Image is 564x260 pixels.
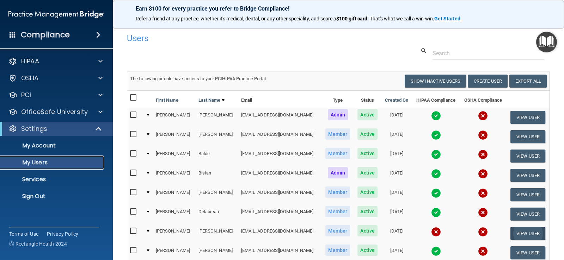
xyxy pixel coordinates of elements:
[130,76,266,81] span: The following people have access to your PCIHIPAA Practice Portal
[431,130,441,140] img: tick.e7d51cea.svg
[325,148,350,159] span: Member
[381,185,412,204] td: [DATE]
[431,169,441,179] img: tick.e7d51cea.svg
[8,57,103,65] a: HIPAA
[196,204,238,224] td: Delabreau
[328,167,348,178] span: Admin
[431,188,441,198] img: tick.e7d51cea.svg
[510,246,545,259] button: View User
[8,125,102,133] a: Settings
[21,57,39,65] p: HIPAA
[478,188,488,198] img: cross.ca9f0e7f.svg
[431,150,441,159] img: tick.e7d51cea.svg
[196,166,238,185] td: Bistan
[510,188,545,201] button: View User
[478,111,488,121] img: cross.ca9f0e7f.svg
[509,75,547,88] a: Export All
[357,206,378,217] span: Active
[8,91,103,99] a: PCI
[510,111,545,124] button: View User
[381,204,412,224] td: [DATE]
[357,128,378,140] span: Active
[153,127,196,146] td: [PERSON_NAME]
[433,47,545,60] input: Search
[510,130,545,143] button: View User
[381,224,412,243] td: [DATE]
[153,166,196,185] td: [PERSON_NAME]
[8,7,104,21] img: PMB logo
[478,227,488,237] img: cross.ca9f0e7f.svg
[238,166,322,185] td: [EMAIL_ADDRESS][DOMAIN_NAME]
[238,91,322,108] th: Email
[478,130,488,140] img: cross.ca9f0e7f.svg
[478,208,488,217] img: cross.ca9f0e7f.svg
[478,150,488,159] img: cross.ca9f0e7f.svg
[431,227,441,237] img: cross.ca9f0e7f.svg
[385,96,408,104] a: Created On
[238,108,322,127] td: [EMAIL_ADDRESS][DOMAIN_NAME]
[357,109,378,120] span: Active
[238,185,322,204] td: [EMAIL_ADDRESS][DOMAIN_NAME]
[21,125,47,133] p: Settings
[510,227,545,240] button: View User
[238,127,322,146] td: [EMAIL_ADDRESS][DOMAIN_NAME]
[9,230,38,237] a: Terms of Use
[153,185,196,204] td: [PERSON_NAME]
[412,91,460,108] th: HIPAA Compliance
[357,186,378,198] span: Active
[468,75,508,88] button: Create User
[357,167,378,178] span: Active
[381,127,412,146] td: [DATE]
[21,74,39,82] p: OSHA
[5,176,101,183] p: Services
[196,108,238,127] td: [PERSON_NAME]
[381,108,412,127] td: [DATE]
[405,75,466,88] button: Show Inactive Users
[478,246,488,256] img: cross.ca9f0e7f.svg
[5,159,101,166] p: My Users
[153,204,196,224] td: [PERSON_NAME]
[21,30,70,40] h4: Compliance
[434,16,461,21] a: Get Started
[196,146,238,166] td: Balde
[325,186,350,198] span: Member
[354,91,381,108] th: Status
[196,224,238,243] td: [PERSON_NAME]
[431,111,441,121] img: tick.e7d51cea.svg
[156,96,178,104] a: First Name
[478,169,488,179] img: cross.ca9f0e7f.svg
[198,96,225,104] a: Last Name
[325,225,350,236] span: Member
[47,230,79,237] a: Privacy Policy
[196,185,238,204] td: [PERSON_NAME]
[238,146,322,166] td: [EMAIL_ADDRESS][DOMAIN_NAME]
[196,127,238,146] td: [PERSON_NAME]
[357,225,378,236] span: Active
[510,169,545,182] button: View User
[325,128,350,140] span: Member
[460,91,506,108] th: OSHA Compliance
[322,91,354,108] th: Type
[510,208,545,221] button: View User
[336,16,367,21] strong: $100 gift card
[367,16,434,21] span: ! That's what we call a win-win.
[5,193,101,200] p: Sign Out
[381,146,412,166] td: [DATE]
[431,208,441,217] img: tick.e7d51cea.svg
[136,16,336,21] span: Refer a friend at any practice, whether it's medical, dental, or any other speciality, and score a
[136,5,541,12] p: Earn $100 for every practice you refer to Bridge Compliance!
[21,91,31,99] p: PCI
[510,150,545,163] button: View User
[127,34,369,43] h4: Users
[8,74,103,82] a: OSHA
[8,108,103,116] a: OfficeSafe University
[325,245,350,256] span: Member
[238,224,322,243] td: [EMAIL_ADDRESS][DOMAIN_NAME]
[9,240,67,247] span: Ⓒ Rectangle Health 2024
[381,166,412,185] td: [DATE]
[153,146,196,166] td: [PERSON_NAME]
[325,206,350,217] span: Member
[153,224,196,243] td: [PERSON_NAME]
[536,32,557,52] button: Open Resource Center
[21,108,88,116] p: OfficeSafe University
